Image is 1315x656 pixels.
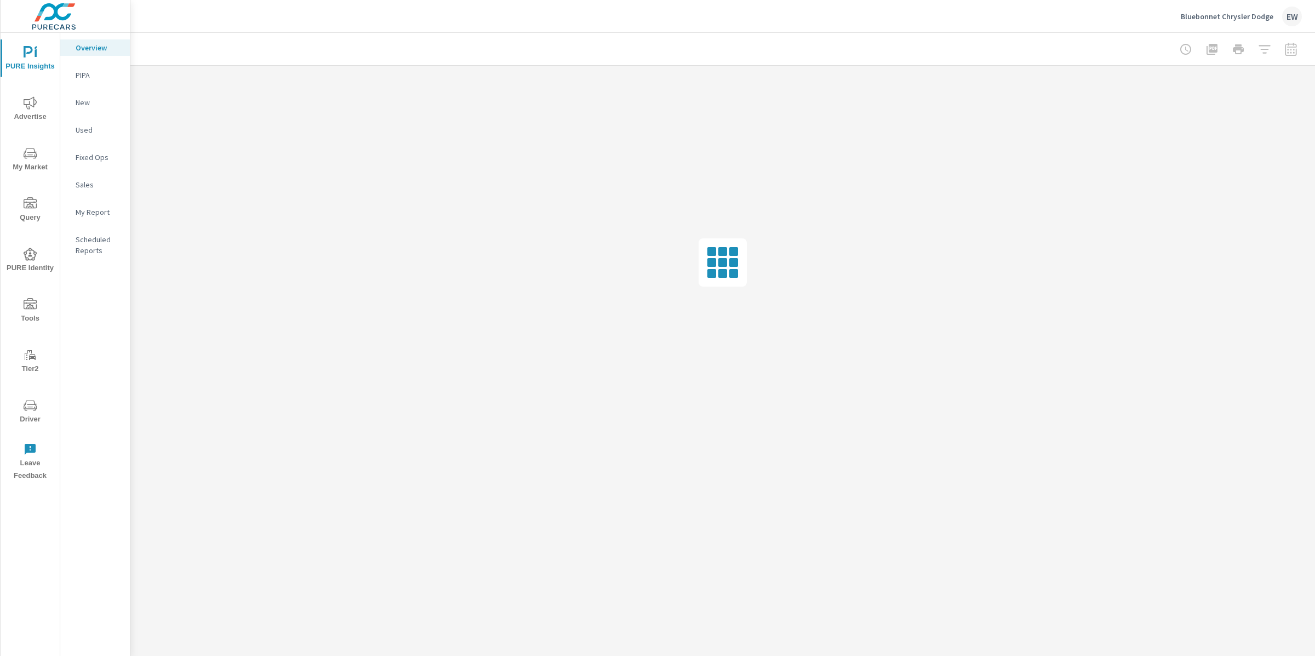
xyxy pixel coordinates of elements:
div: Used [60,122,130,138]
span: Advertise [4,96,56,123]
p: Scheduled Reports [76,234,121,256]
p: My Report [76,207,121,218]
p: Bluebonnet Chrysler Dodge [1181,12,1273,21]
div: Fixed Ops [60,149,130,166]
div: Scheduled Reports [60,231,130,259]
span: Tools [4,298,56,325]
span: PURE Identity [4,248,56,275]
p: Overview [76,42,121,53]
p: PIPA [76,70,121,81]
div: New [60,94,130,111]
div: nav menu [1,33,60,487]
div: Overview [60,39,130,56]
span: Driver [4,399,56,426]
p: New [76,97,121,108]
span: Leave Feedback [4,443,56,482]
span: Tier2 [4,349,56,375]
p: Used [76,124,121,135]
span: Query [4,197,56,224]
p: Sales [76,179,121,190]
div: My Report [60,204,130,220]
div: Sales [60,176,130,193]
p: Fixed Ops [76,152,121,163]
span: PURE Insights [4,46,56,73]
span: My Market [4,147,56,174]
div: EW [1282,7,1302,26]
div: PIPA [60,67,130,83]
